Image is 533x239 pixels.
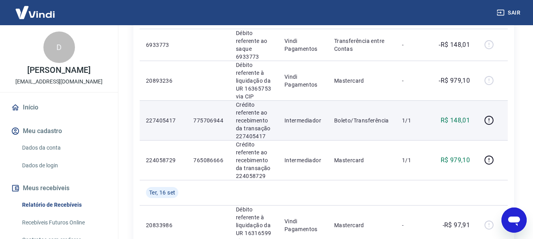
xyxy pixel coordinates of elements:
[236,141,272,180] p: Crédito referente ao recebimento da transação 224058729
[149,189,175,196] span: Ter, 16 set
[236,101,272,140] p: Crédito referente ao recebimento da transação 227405417
[146,41,181,49] p: 6933773
[19,215,108,231] a: Recebíveis Futuros Online
[402,77,425,85] p: -
[19,140,108,156] a: Dados da conta
[15,78,103,86] p: [EMAIL_ADDRESS][DOMAIN_NAME]
[441,156,470,165] p: R$ 979,10
[146,77,181,85] p: 20893236
[193,117,223,124] p: 775706944
[146,221,181,229] p: 20833986
[334,37,389,53] p: Transferência entre Contas
[284,73,322,89] p: Vindi Pagamentos
[402,156,425,164] p: 1/1
[334,77,389,85] p: Mastercard
[334,117,389,124] p: Boleto/Transferência
[19,157,108,174] a: Dados de login
[9,0,61,24] img: Vindi
[236,61,272,100] p: Débito referente à liquidação da UR 16365753 via CIP
[443,220,470,230] p: -R$ 97,91
[19,197,108,213] a: Relatório de Recebíveis
[284,37,322,53] p: Vindi Pagamentos
[402,221,425,229] p: -
[27,66,90,74] p: [PERSON_NAME]
[146,117,181,124] p: 227405417
[284,217,322,233] p: Vindi Pagamentos
[501,208,527,233] iframe: Botão para abrir a janela de mensagens
[193,156,223,164] p: 765086666
[334,221,389,229] p: Mastercard
[402,117,425,124] p: 1/1
[9,180,108,197] button: Meus recebíveis
[43,31,75,63] div: D
[439,76,470,85] p: -R$ 979,10
[334,156,389,164] p: Mastercard
[439,40,470,50] p: -R$ 148,01
[9,122,108,140] button: Meu cadastro
[441,116,470,125] p: R$ 148,01
[9,99,108,116] a: Início
[236,29,272,61] p: Débito referente ao saque 6933773
[402,41,425,49] p: -
[146,156,181,164] p: 224058729
[284,117,322,124] p: Intermediador
[495,6,524,20] button: Sair
[284,156,322,164] p: Intermediador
